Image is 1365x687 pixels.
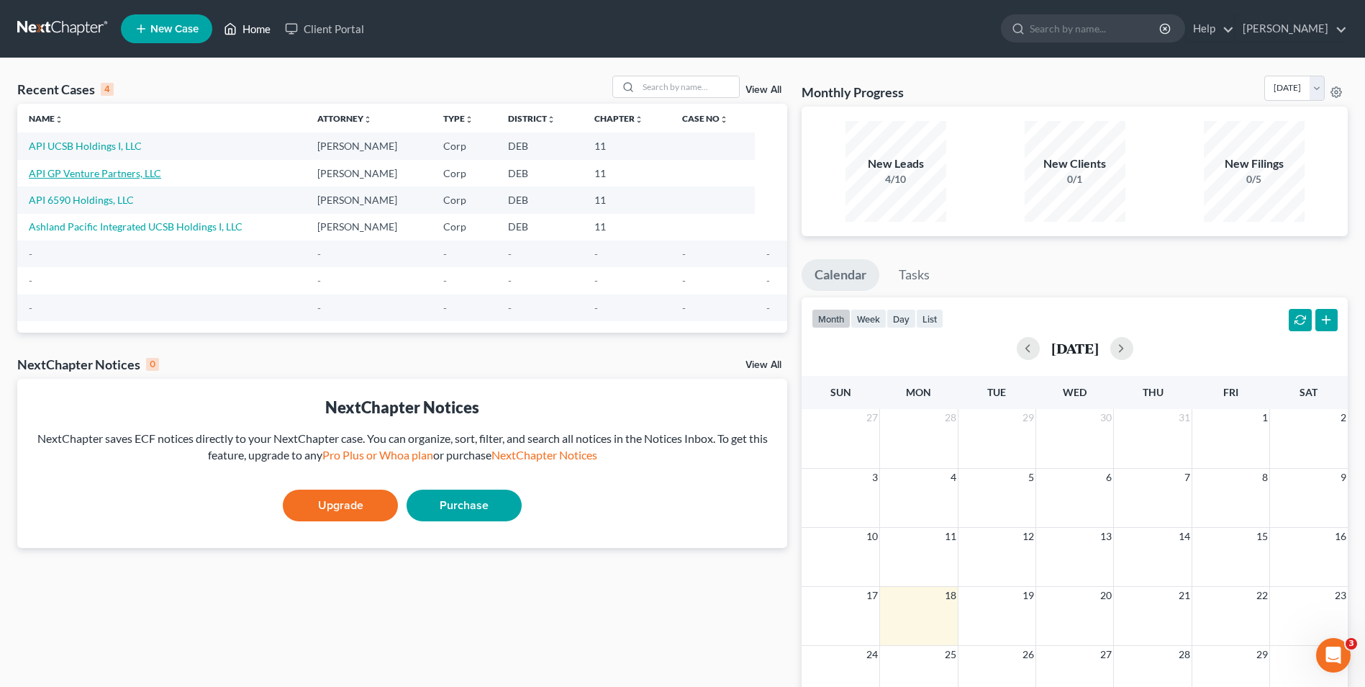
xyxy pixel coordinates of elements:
span: - [766,248,770,260]
span: - [443,274,447,287]
a: [PERSON_NAME] [1235,16,1347,42]
td: Corp [432,160,496,187]
td: Corp [432,214,496,241]
span: - [508,248,512,260]
div: 4/10 [845,172,946,187]
span: - [317,248,321,260]
div: New Leads [845,156,946,172]
span: New Case [150,24,199,35]
h2: [DATE] [1051,341,1099,356]
span: Sat [1300,386,1318,398]
span: 31 [1177,409,1192,426]
span: 29 [1255,646,1269,663]
a: Calendar [802,259,879,291]
span: 21 [1177,587,1192,604]
a: Attorneyunfold_more [317,113,372,124]
span: 6 [1105,469,1113,486]
td: 11 [583,133,671,159]
div: 4 [101,83,114,96]
span: 12 [1021,528,1035,545]
a: Typeunfold_more [443,113,473,124]
td: Corp [432,187,496,213]
span: 8 [1261,469,1269,486]
i: unfold_more [720,115,728,124]
td: [PERSON_NAME] [306,133,432,159]
a: Chapterunfold_more [594,113,643,124]
div: NextChapter saves ECF notices directly to your NextChapter case. You can organize, sort, filter, ... [29,431,776,464]
button: list [916,309,943,328]
span: 22 [1255,587,1269,604]
td: 11 [583,160,671,187]
a: Ashland Pacific Integrated UCSB Holdings I, LLC [29,220,242,233]
td: DEB [496,187,583,213]
span: - [443,248,447,260]
span: - [766,302,770,314]
span: Fri [1223,386,1238,398]
td: [PERSON_NAME] [306,214,432,241]
span: 17 [865,587,879,604]
a: Client Portal [278,16,371,42]
span: 26 [1021,646,1035,663]
a: Districtunfold_more [508,113,555,124]
div: 0/5 [1204,172,1305,187]
div: 0/1 [1025,172,1125,187]
i: unfold_more [635,115,643,124]
span: 15 [1255,528,1269,545]
td: 11 [583,214,671,241]
span: 24 [865,646,879,663]
span: - [508,302,512,314]
h3: Monthly Progress [802,84,904,101]
span: 10 [865,528,879,545]
span: Thu [1143,386,1164,398]
button: week [851,309,886,328]
span: 23 [1333,587,1348,604]
span: Sun [830,386,851,398]
td: [PERSON_NAME] [306,160,432,187]
span: 16 [1333,528,1348,545]
span: 14 [1177,528,1192,545]
span: - [766,274,770,287]
a: Purchase [407,490,522,521]
div: 0 [146,358,159,371]
span: - [594,248,598,260]
span: - [317,274,321,287]
div: NextChapter Notices [17,356,159,373]
td: Corp [432,133,496,159]
span: 18 [943,587,958,604]
span: 3 [871,469,879,486]
span: - [682,274,686,287]
div: New Clients [1025,156,1125,172]
a: Help [1186,16,1234,42]
div: NextChapter Notices [29,396,776,418]
span: Mon [906,386,931,398]
a: NextChapter Notices [491,448,597,462]
button: month [812,309,851,328]
span: 5 [1027,469,1035,486]
span: 4 [949,469,958,486]
span: Tue [987,386,1006,398]
span: - [317,302,321,314]
a: View All [745,85,781,95]
a: View All [745,360,781,370]
span: 7 [1183,469,1192,486]
span: - [594,302,598,314]
span: 13 [1099,528,1113,545]
td: 11 [583,187,671,213]
span: - [443,302,447,314]
iframe: Intercom live chat [1316,638,1351,673]
span: - [508,274,512,287]
a: Home [217,16,278,42]
td: DEB [496,133,583,159]
span: 25 [943,646,958,663]
a: Upgrade [283,490,398,521]
span: - [29,302,32,314]
div: New Filings [1204,156,1305,172]
a: Pro Plus or Whoa plan [322,448,433,462]
span: 27 [1099,646,1113,663]
span: Wed [1063,386,1087,398]
span: 20 [1099,587,1113,604]
td: DEB [496,214,583,241]
a: API 6590 Holdings, LLC [29,194,134,206]
a: Tasks [886,259,943,291]
td: [PERSON_NAME] [306,187,432,213]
